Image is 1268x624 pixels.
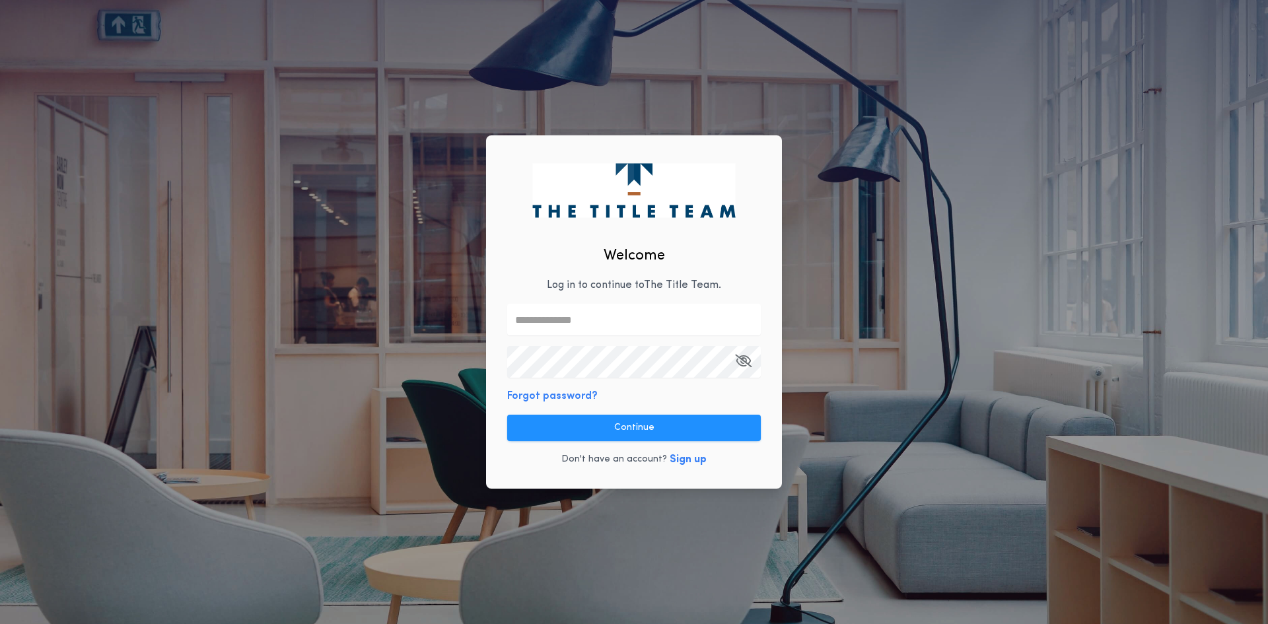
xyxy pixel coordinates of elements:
p: Don't have an account? [561,453,667,466]
button: Sign up [670,452,707,468]
p: Log in to continue to The Title Team . [547,277,721,293]
button: Continue [507,415,761,441]
button: Forgot password? [507,388,598,404]
h2: Welcome [604,245,665,267]
img: logo [532,163,735,217]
